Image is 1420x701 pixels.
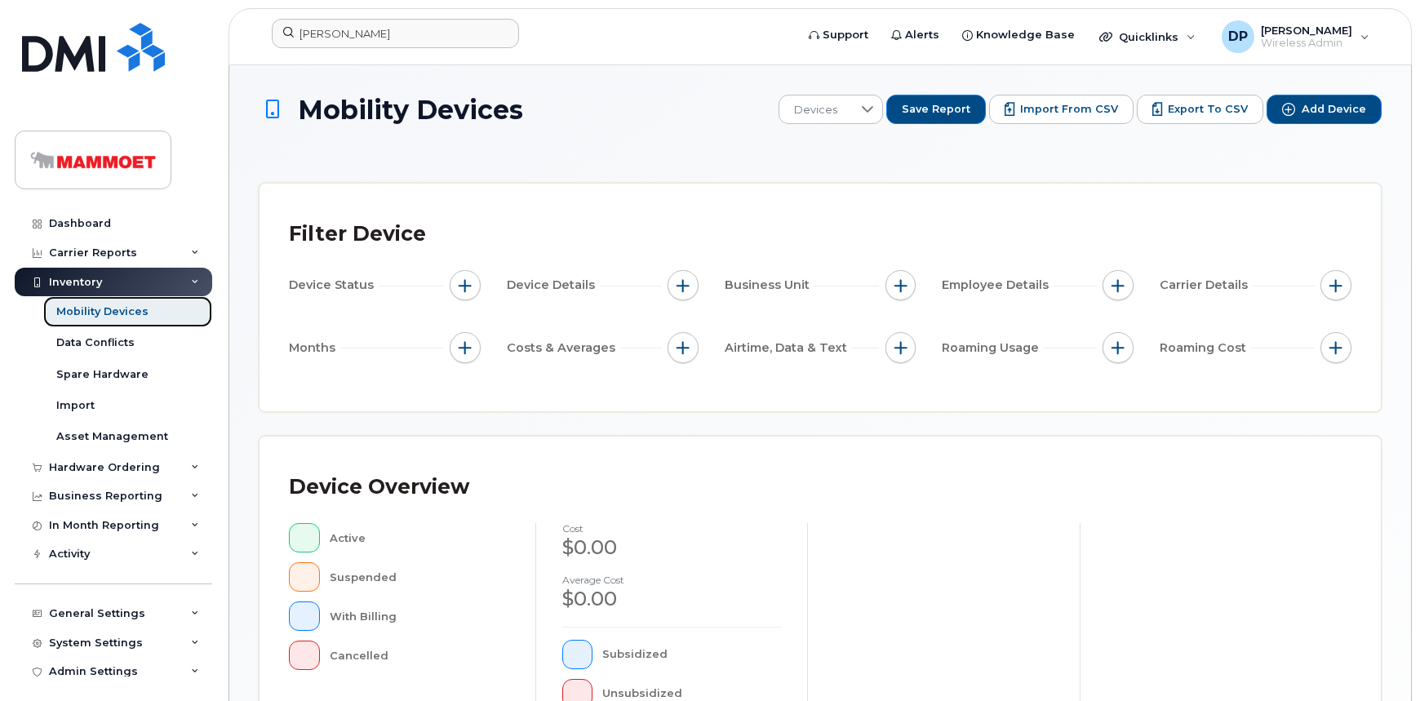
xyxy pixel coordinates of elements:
[562,523,782,534] h4: cost
[725,277,814,294] span: Business Unit
[562,534,782,561] div: $0.00
[330,601,509,631] div: With Billing
[989,95,1134,124] button: Import from CSV
[330,562,509,592] div: Suspended
[1020,102,1118,117] span: Import from CSV
[289,213,426,255] div: Filter Device
[1137,95,1263,124] button: Export to CSV
[330,641,509,670] div: Cancelled
[330,523,509,552] div: Active
[1168,102,1248,117] span: Export to CSV
[886,95,986,124] button: Save Report
[507,277,600,294] span: Device Details
[1267,95,1382,124] button: Add Device
[507,339,620,357] span: Costs & Averages
[1160,277,1253,294] span: Carrier Details
[562,585,782,613] div: $0.00
[1302,102,1366,117] span: Add Device
[289,277,379,294] span: Device Status
[1349,630,1408,689] iframe: Messenger Launcher
[902,102,970,117] span: Save Report
[562,575,782,585] h4: Average cost
[289,339,340,357] span: Months
[289,466,469,508] div: Device Overview
[602,640,781,669] div: Subsidized
[942,339,1044,357] span: Roaming Usage
[298,95,523,124] span: Mobility Devices
[725,339,852,357] span: Airtime, Data & Text
[942,277,1054,294] span: Employee Details
[1160,339,1251,357] span: Roaming Cost
[779,95,852,125] span: Devices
